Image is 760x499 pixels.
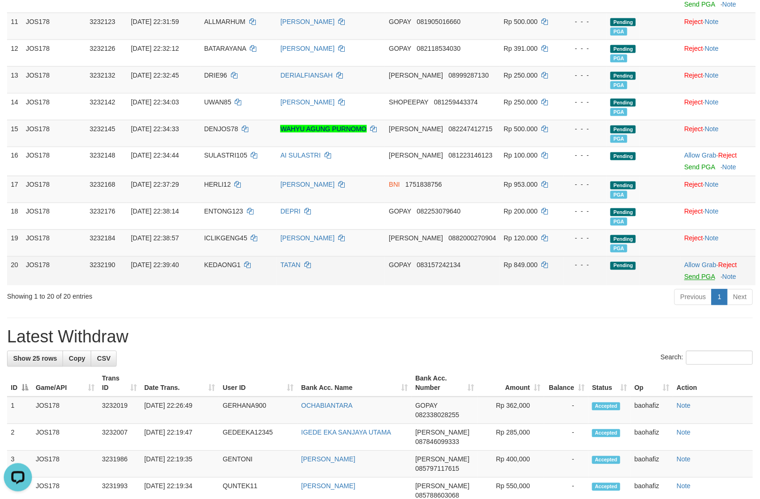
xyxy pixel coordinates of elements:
a: IGEDE EKA SANJAYA UTAMA [301,429,391,436]
a: [PERSON_NAME] [301,483,356,490]
span: 3232168 [90,181,116,189]
span: [DATE] 22:31:59 [131,18,179,25]
td: JOS178 [22,66,86,93]
span: Pending [610,126,636,134]
a: [PERSON_NAME] [280,45,334,52]
td: · [681,40,756,66]
a: TATAN [280,261,301,269]
button: Open LiveChat chat widget [4,4,32,32]
a: Reject [684,71,703,79]
a: Note [705,235,719,242]
a: Note [705,125,719,133]
span: 3232126 [90,45,116,52]
a: [PERSON_NAME] [280,235,334,242]
a: Note [677,456,691,463]
span: ICLIKGENG45 [204,235,247,242]
th: Action [673,370,753,397]
span: · [684,152,718,159]
span: UWAN85 [204,98,231,106]
div: - - - [567,71,603,80]
a: Note [677,483,691,490]
span: PGA [610,55,627,63]
td: JOS178 [32,451,98,478]
span: 3232176 [90,208,116,215]
span: SULASTRI105 [204,152,247,159]
td: JOS178 [22,230,86,256]
div: - - - [567,234,603,243]
td: baohafiz [631,451,673,478]
span: CSV [97,355,111,363]
td: - [544,424,588,451]
td: 12 [7,40,22,66]
span: GOPAY [389,45,411,52]
span: ALLMARHUM [204,18,245,25]
td: · [681,176,756,203]
span: [DATE] 22:38:57 [131,235,179,242]
a: [PERSON_NAME] [280,18,334,25]
span: 3232148 [90,152,116,159]
a: Note [722,273,736,281]
td: 19 [7,230,22,256]
th: Status: activate to sort column ascending [588,370,631,397]
span: Pending [610,18,636,26]
span: [PERSON_NAME] [415,483,469,490]
span: DENJOS78 [204,125,238,133]
span: Pending [610,262,636,270]
td: 3231986 [98,451,141,478]
td: JOS178 [22,40,86,66]
label: Search: [661,351,753,365]
div: - - - [567,261,603,270]
span: Copy 1751838756 to clipboard [405,181,442,189]
a: Note [705,98,719,106]
th: Amount: activate to sort column ascending [478,370,544,397]
span: 3232184 [90,235,116,242]
td: 16 [7,147,22,176]
td: JOS178 [22,120,86,147]
a: Reject [684,18,703,25]
th: Bank Acc. Number: activate to sort column ascending [412,370,478,397]
div: Showing 1 to 20 of 20 entries [7,288,309,301]
span: Copy 081223146123 to clipboard [449,152,492,159]
span: [DATE] 22:32:45 [131,71,179,79]
td: · [681,230,756,256]
span: [PERSON_NAME] [415,429,469,436]
input: Search: [686,351,753,365]
a: Note [705,208,719,215]
span: PGA [610,108,627,116]
span: ENTONG123 [204,208,243,215]
span: Accepted [592,403,620,411]
span: Pending [610,152,636,160]
span: Copy 082118534030 to clipboard [417,45,460,52]
span: Copy 082338028255 to clipboard [415,412,459,419]
td: GEDEEKA12345 [219,424,298,451]
span: PGA [610,28,627,36]
a: Note [677,429,691,436]
td: · [681,93,756,120]
span: BNI [389,181,400,189]
td: 13 [7,66,22,93]
td: [DATE] 22:26:49 [141,397,219,424]
td: · [681,203,756,230]
span: Rp 200.000 [504,208,538,215]
td: JOS178 [32,397,98,424]
a: Copy [63,351,91,367]
td: JOS178 [22,13,86,40]
td: 1 [7,397,32,424]
a: Note [722,164,736,171]
span: Copy 081259443374 to clipboard [434,98,478,106]
td: 2 [7,424,32,451]
td: baohafiz [631,424,673,451]
span: [DATE] 22:34:44 [131,152,179,159]
th: Date Trans.: activate to sort column ascending [141,370,219,397]
span: GOPAY [389,18,411,25]
a: Reject [684,235,703,242]
a: [PERSON_NAME] [280,181,334,189]
span: Copy 082253079640 to clipboard [417,208,460,215]
td: JOS178 [22,176,86,203]
td: 15 [7,120,22,147]
th: Trans ID: activate to sort column ascending [98,370,141,397]
a: Note [677,402,691,410]
span: Pending [610,208,636,216]
span: Rp 953.000 [504,181,538,189]
a: Reject [719,152,737,159]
